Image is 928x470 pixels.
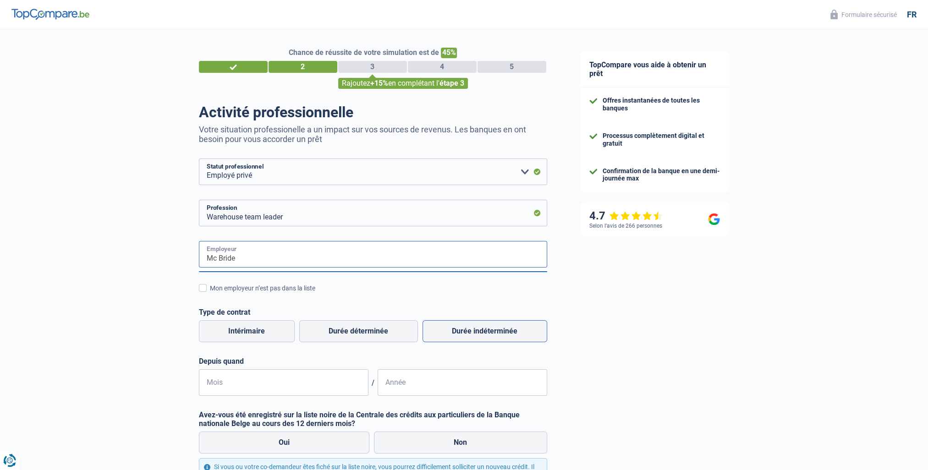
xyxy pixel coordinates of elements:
[199,320,295,342] label: Intérimaire
[441,48,457,58] span: 45%
[478,61,546,73] div: 5
[210,284,547,293] div: Mon employeur n’est pas dans la liste
[408,61,477,73] div: 4
[199,308,547,317] label: Type de contrat
[603,97,720,112] div: Offres instantanées de toutes les banques
[199,410,547,428] label: Avez-vous été enregistré sur la liste noire de la Centrale des crédits aux particuliers de la Ban...
[368,378,378,387] span: /
[374,432,547,454] label: Non
[299,320,418,342] label: Durée déterminée
[378,369,547,396] input: AAAA
[423,320,547,342] label: Durée indéterminée
[199,125,547,144] p: Votre situation professionelle a un impact sur vos sources de revenus. Les banques en ont besoin ...
[199,61,268,73] div: 1
[269,61,337,73] div: 2
[589,209,663,223] div: 4.7
[370,79,388,87] span: +15%
[199,432,370,454] label: Oui
[199,241,547,268] input: Cherchez votre employeur
[338,78,468,89] div: Rajoutez en complétant l'
[825,7,902,22] button: Formulaire sécurisé
[199,357,547,366] label: Depuis quand
[603,132,720,148] div: Processus complètement digital et gratuit
[580,51,729,87] div: TopCompare vous aide à obtenir un prêt
[439,79,464,87] span: étape 3
[907,10,917,20] div: fr
[289,48,439,57] span: Chance de réussite de votre simulation est de
[589,223,662,229] div: Selon l’avis de 266 personnes
[199,369,368,396] input: MM
[199,104,547,121] h1: Activité professionnelle
[603,167,720,183] div: Confirmation de la banque en une demi-journée max
[11,9,89,20] img: TopCompare Logo
[338,61,407,73] div: 3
